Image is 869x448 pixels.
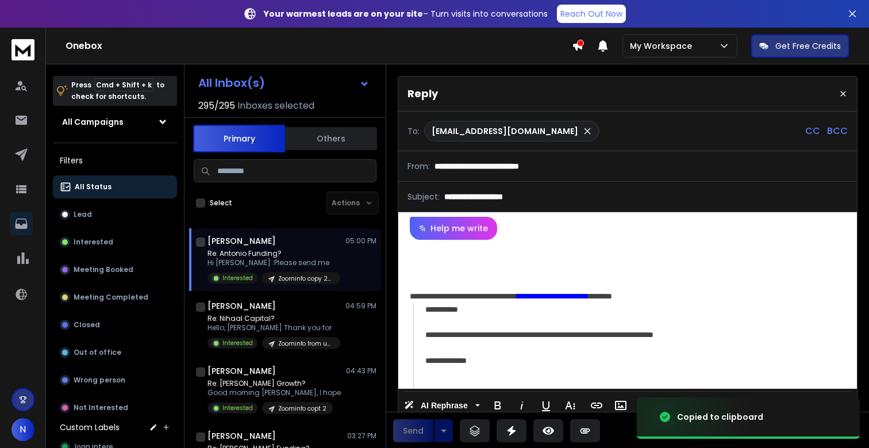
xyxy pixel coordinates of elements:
button: N [11,418,34,441]
button: All Campaigns [53,110,177,133]
p: Good morning [PERSON_NAME], I hope [207,388,341,397]
p: Zoominfo from upwork guy maybe its a scam who knows [278,339,333,348]
p: Reach Out Now [560,8,622,20]
strong: Your warmest leads are on your site [264,8,423,20]
button: Out of office [53,341,177,364]
button: Meeting Booked [53,258,177,281]
button: Lead [53,203,177,226]
button: Others [285,126,377,151]
p: Interested [222,339,253,347]
p: – Turn visits into conversations [264,8,548,20]
p: Not Interested [74,403,128,412]
button: Help me write [410,217,497,240]
label: Select [210,198,232,208]
p: Interested [222,274,253,282]
button: Primary [193,125,285,152]
p: Interested [222,404,253,412]
p: Hi [PERSON_NAME] :Please send me [207,258,340,267]
a: Reach Out Now [557,5,626,23]
button: Not Interested [53,396,177,419]
button: All Status [53,175,177,198]
img: logo [11,39,34,60]
p: Reply [407,86,438,102]
h1: [PERSON_NAME] [207,430,276,442]
button: Insert Image (⌘P) [610,394,632,417]
p: Get Free Credits [775,40,841,52]
p: Lead [74,210,92,219]
span: AI Rephrase [418,401,470,411]
p: Zoominfo copt 2 [278,404,326,413]
h3: Inboxes selected [237,99,314,113]
p: 03:27 PM [347,431,376,441]
p: CC [805,124,820,138]
button: Insert Link (⌘K) [586,394,607,417]
p: Meeting Booked [74,265,133,274]
p: Press to check for shortcuts. [71,79,164,102]
button: Closed [53,313,177,336]
p: Interested [74,238,113,247]
button: Italic (⌘I) [511,394,533,417]
p: My Workspace [630,40,697,52]
button: Get Free Credits [751,35,849,58]
h1: Onebox [66,39,572,53]
button: Bold (⌘B) [487,394,509,417]
p: 04:43 PM [346,366,376,376]
p: Subject: [407,191,440,202]
p: Wrong person [74,376,125,385]
p: 05:00 PM [345,236,376,246]
p: Re: Antonio Funding? [207,249,340,258]
button: Interested [53,231,177,254]
p: To: [407,125,420,137]
p: Out of office [74,348,121,357]
h3: Filters [53,152,177,169]
span: Cmd + Shift + k [94,78,153,91]
p: [EMAIL_ADDRESS][DOMAIN_NAME] [432,125,578,137]
h1: All Inbox(s) [198,77,265,89]
p: All Status [75,182,111,192]
p: Hello, [PERSON_NAME] Thank you for [207,323,340,332]
button: More Text [559,394,581,417]
p: 04:59 PM [345,301,376,311]
h1: All Campaigns [62,116,124,128]
h1: [PERSON_NAME] [207,365,276,377]
h1: [PERSON_NAME] [207,235,276,247]
div: Copied to clipboard [677,411,763,423]
button: All Inbox(s) [189,71,379,94]
span: 295 / 295 [198,99,235,113]
p: Meeting Completed [74,293,148,302]
p: Re: [PERSON_NAME] Growth? [207,379,341,388]
p: Zoominfo copy 230k [278,274,333,283]
h3: Custom Labels [60,422,120,433]
p: From: [407,160,430,172]
button: AI Rephrase [402,394,482,417]
h1: [PERSON_NAME] [207,300,276,312]
button: Wrong person [53,369,177,392]
button: Meeting Completed [53,286,177,309]
button: Underline (⌘U) [535,394,557,417]
p: BCC [827,124,848,138]
p: Re: Nihaal Capital? [207,314,340,323]
p: Closed [74,320,100,330]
